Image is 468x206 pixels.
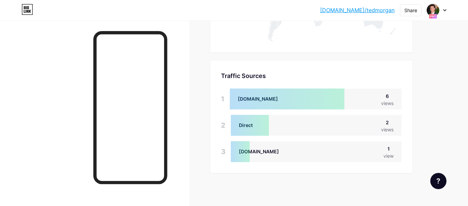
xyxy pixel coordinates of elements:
div: views [381,100,394,107]
div: Traffic Sources [221,71,402,80]
path: South Africa [314,19,323,27]
div: Share [404,7,417,14]
path: French Southern Territories [341,36,342,37]
a: [DOMAIN_NAME]/tedmorgan [320,6,395,14]
div: 2 [381,119,394,126]
div: [DOMAIN_NAME] [239,148,279,155]
path: Lesotho [320,23,321,24]
div: 3 [221,141,225,162]
div: views [381,126,394,133]
img: thelegalpodcast [427,4,439,17]
div: 2 [221,115,225,136]
div: 6 [381,93,394,100]
div: 1 [383,145,394,152]
path: Falkland Islands (Malvinas) [275,38,277,39]
div: view [383,152,394,159]
path: New Zealand [390,26,396,34]
path: Australia [363,13,383,32]
path: Argentina [269,19,279,42]
path: Uruguay [277,24,280,27]
div: 1 [221,88,224,109]
path: Chile [268,17,273,42]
